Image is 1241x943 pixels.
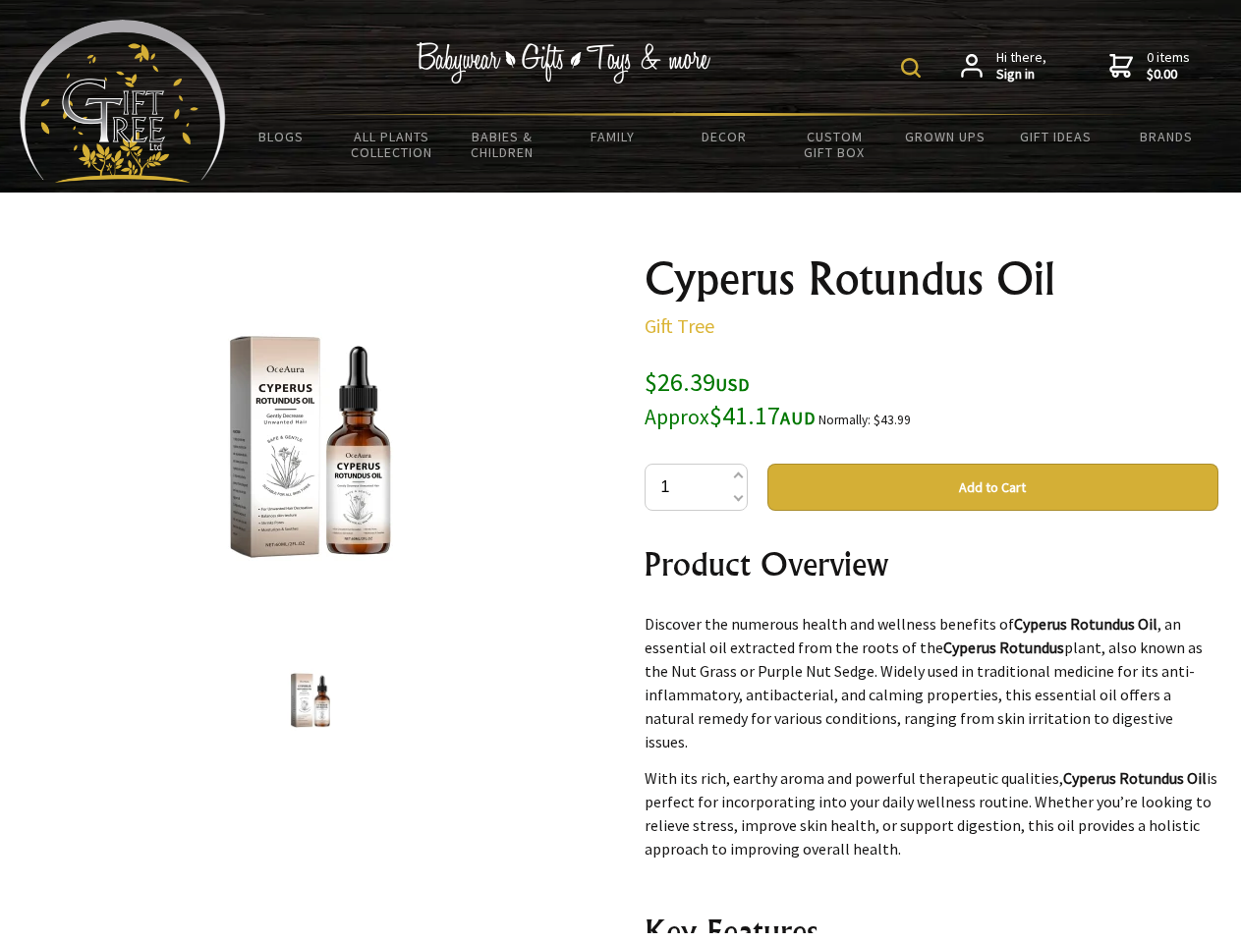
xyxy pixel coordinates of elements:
[901,58,921,78] img: product search
[447,116,558,173] a: Babies & Children
[818,412,911,428] small: Normally: $43.99
[645,404,709,430] small: Approx
[767,464,1218,511] button: Add to Cart
[337,116,448,173] a: All Plants Collection
[20,20,226,183] img: Babyware - Gifts - Toys and more...
[1000,116,1111,157] a: Gift Ideas
[645,766,1218,860] p: With its rich, earthy aroma and powerful therapeutic qualities, is perfect for incorporating into...
[645,365,816,431] span: $26.39 $41.17
[715,373,750,396] span: USD
[157,294,464,600] img: Cyperus Rotundus Oil
[779,116,890,173] a: Custom Gift Box
[1109,49,1190,83] a: 0 items$0.00
[1147,66,1190,83] strong: $0.00
[558,116,669,157] a: Family
[943,638,1064,657] strong: Cyperus Rotundus
[996,66,1046,83] strong: Sign in
[961,49,1046,83] a: Hi there,Sign in
[1147,48,1190,83] span: 0 items
[1111,116,1222,157] a: Brands
[1014,614,1157,634] strong: Cyperus Rotundus Oil
[780,407,816,429] span: AUD
[889,116,1000,157] a: Grown Ups
[645,612,1218,753] p: Discover the numerous health and wellness benefits of , an essential oil extracted from the roots...
[668,116,779,157] a: Decor
[417,42,711,83] img: Babywear - Gifts - Toys & more
[996,49,1046,83] span: Hi there,
[645,313,714,338] a: Gift Tree
[645,255,1218,303] h1: Cyperus Rotundus Oil
[226,116,337,157] a: BLOGS
[1063,768,1207,788] strong: Cyperus Rotundus Oil
[273,663,348,738] img: Cyperus Rotundus Oil
[645,540,1218,587] h2: Product Overview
